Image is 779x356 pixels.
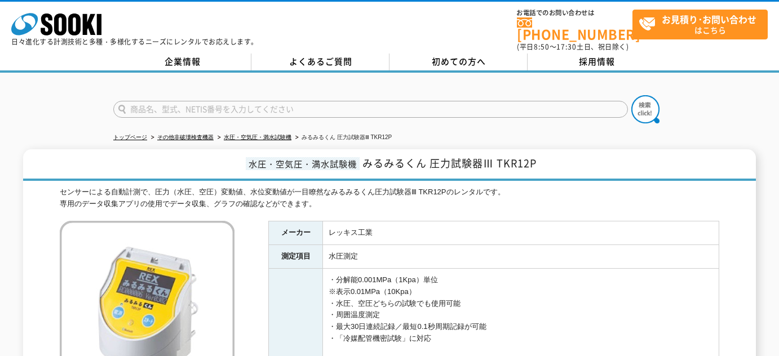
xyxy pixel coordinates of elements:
div: センサーによる自動計測で、圧力（水圧、空圧）変動値、水位変動値が一目瞭然なみるみるくん圧力試験器Ⅲ TKR12Pのレンタルです。 専用のデータ収集アプリの使用でデータ収集、グラフの確認などができます。 [60,186,719,210]
span: はこちら [639,10,767,38]
a: その他非破壊検査機器 [157,134,214,140]
img: btn_search.png [631,95,660,123]
a: [PHONE_NUMBER] [517,17,632,41]
td: レッキス工業 [323,221,719,245]
td: 水圧測定 [323,245,719,269]
span: 水圧・空気圧・満水試験機 [246,157,360,170]
a: よくあるご質問 [251,54,389,70]
a: トップページ [113,134,147,140]
span: 8:50 [534,42,550,52]
a: 採用情報 [528,54,666,70]
span: (平日 ～ 土日、祝日除く) [517,42,628,52]
strong: お見積り･お問い合わせ [662,12,756,26]
a: 企業情報 [113,54,251,70]
span: お電話でのお問い合わせは [517,10,632,16]
input: 商品名、型式、NETIS番号を入力してください [113,101,628,118]
a: 初めての方へ [389,54,528,70]
a: お見積り･お問い合わせはこちら [632,10,768,39]
a: 水圧・空気圧・満水試験機 [224,134,291,140]
span: みるみるくん 圧力試験器Ⅲ TKR12P [362,155,537,171]
th: メーカー [269,221,323,245]
span: 初めての方へ [432,55,486,68]
span: 17:30 [556,42,577,52]
li: みるみるくん 圧力試験器Ⅲ TKR12P [293,132,392,144]
th: 測定項目 [269,245,323,269]
p: 日々進化する計測技術と多種・多様化するニーズにレンタルでお応えします。 [11,38,258,45]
